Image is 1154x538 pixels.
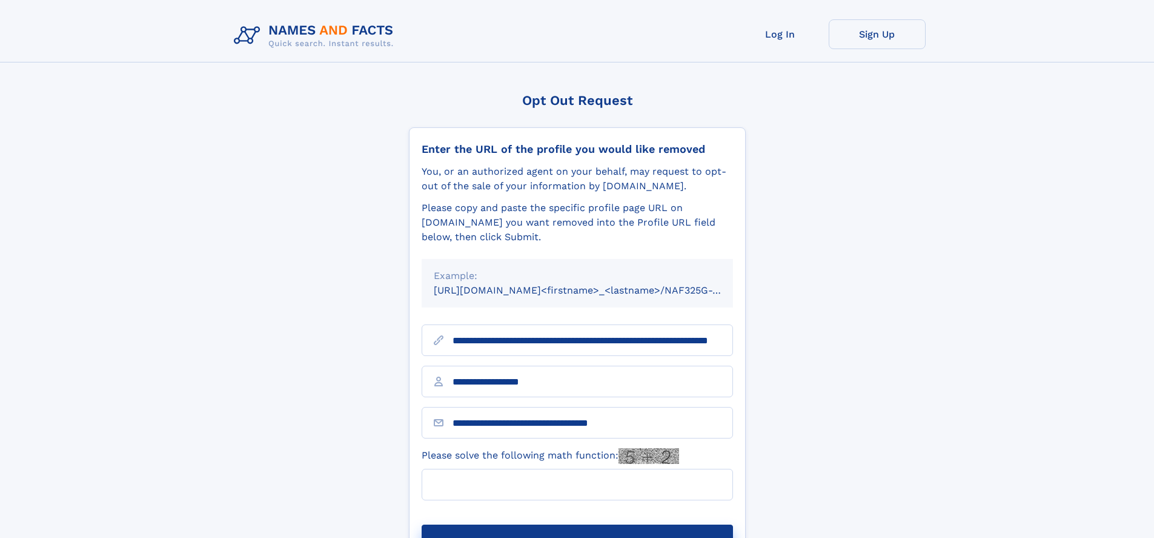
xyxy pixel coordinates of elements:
div: Enter the URL of the profile you would like removed [422,143,733,156]
small: [URL][DOMAIN_NAME]<firstname>_<lastname>/NAF325G-xxxxxxxx [434,284,756,296]
label: Please solve the following math function: [422,448,679,464]
a: Sign Up [829,19,926,49]
a: Log In [732,19,829,49]
img: Logo Names and Facts [229,19,403,52]
div: Opt Out Request [409,93,746,108]
div: You, or an authorized agent on your behalf, may request to opt-out of the sale of your informatio... [422,164,733,193]
div: Please copy and paste the specific profile page URL on [DOMAIN_NAME] you want removed into the Pr... [422,201,733,244]
div: Example: [434,269,721,283]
